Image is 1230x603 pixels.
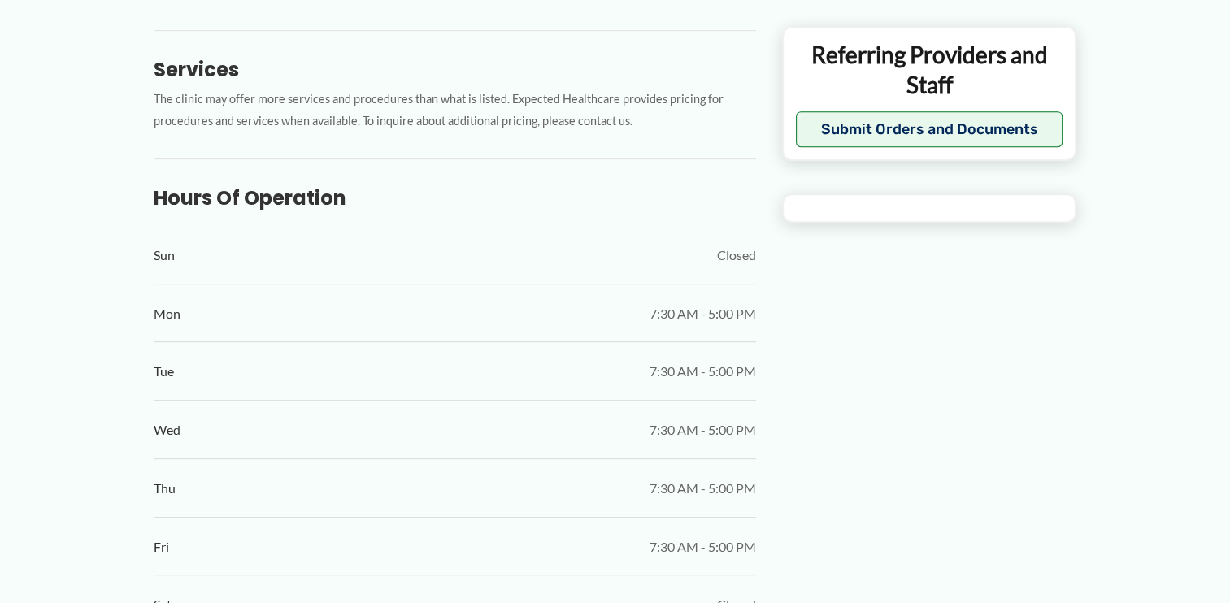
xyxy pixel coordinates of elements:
[154,359,174,384] span: Tue
[154,418,180,442] span: Wed
[650,418,756,442] span: 7:30 AM - 5:00 PM
[650,359,756,384] span: 7:30 AM - 5:00 PM
[650,301,756,326] span: 7:30 AM - 5:00 PM
[154,243,175,267] span: Sun
[154,535,169,559] span: Fri
[650,476,756,501] span: 7:30 AM - 5:00 PM
[796,40,1063,99] p: Referring Providers and Staff
[154,185,756,210] h3: Hours of Operation
[154,476,176,501] span: Thu
[154,301,180,326] span: Mon
[154,89,756,132] p: The clinic may offer more services and procedures than what is listed. Expected Healthcare provid...
[154,57,756,82] h3: Services
[650,535,756,559] span: 7:30 AM - 5:00 PM
[796,111,1063,147] button: Submit Orders and Documents
[717,243,756,267] span: Closed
